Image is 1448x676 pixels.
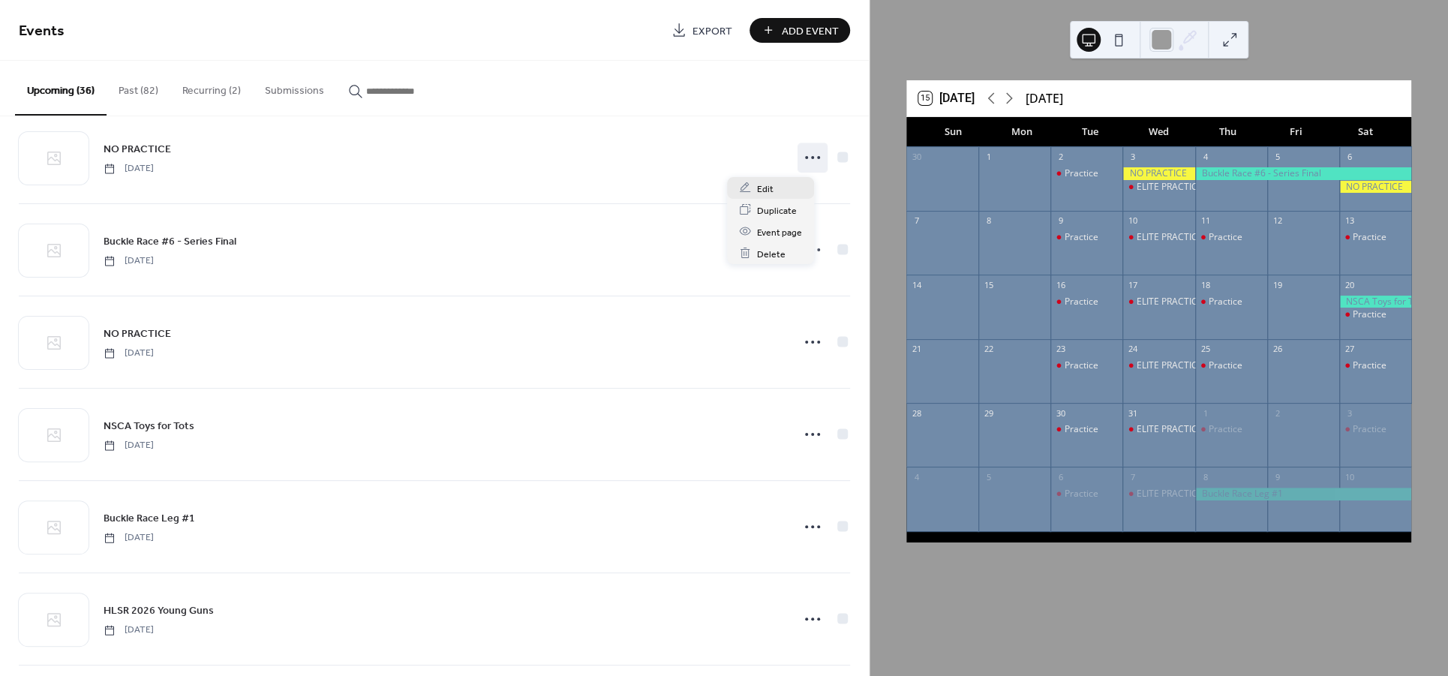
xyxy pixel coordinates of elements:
[1055,279,1066,290] div: 16
[104,509,195,527] a: Buckle Race Leg #1
[1200,215,1211,227] div: 11
[1050,488,1122,500] div: Practice
[911,215,922,227] div: 7
[104,254,154,268] span: [DATE]
[918,117,987,147] div: Sun
[1055,344,1066,355] div: 23
[1209,231,1242,244] div: Practice
[1064,359,1098,372] div: Practice
[1136,423,1202,436] div: ELITE PRACTICE
[19,17,65,46] span: Events
[983,215,994,227] div: 8
[170,61,253,114] button: Recurring (2)
[1136,488,1202,500] div: ELITE PRACTICE
[1344,344,1355,355] div: 27
[1272,215,1283,227] div: 12
[1200,471,1211,482] div: 8
[104,142,171,158] span: NO PRACTICE
[757,224,802,240] span: Event page
[750,18,850,43] button: Add Event
[1050,231,1122,244] div: Practice
[1050,423,1122,436] div: Practice
[1136,296,1202,308] div: ELITE PRACTICE
[1127,215,1138,227] div: 10
[104,531,154,545] span: [DATE]
[1136,231,1202,244] div: ELITE PRACTICE
[911,344,922,355] div: 21
[1122,296,1194,308] div: ELITE PRACTICE
[1344,152,1355,163] div: 6
[1339,359,1411,372] div: Practice
[1272,407,1283,419] div: 2
[660,18,744,43] a: Export
[104,162,154,176] span: [DATE]
[911,279,922,290] div: 14
[1064,423,1098,436] div: Practice
[911,152,922,163] div: 30
[1344,471,1355,482] div: 10
[1193,117,1262,147] div: Thu
[253,61,336,114] button: Submissions
[1064,167,1098,180] div: Practice
[1122,167,1194,180] div: NO PRACTICE
[1122,359,1194,372] div: ELITE PRACTICE
[104,347,154,360] span: [DATE]
[1127,407,1138,419] div: 31
[1200,279,1211,290] div: 18
[1064,296,1098,308] div: Practice
[1050,167,1122,180] div: Practice
[1055,215,1066,227] div: 9
[983,152,994,163] div: 1
[1122,423,1194,436] div: ELITE PRACTICE
[782,23,839,39] span: Add Event
[15,61,107,116] button: Upcoming (36)
[1272,279,1283,290] div: 19
[983,279,994,290] div: 15
[1122,488,1194,500] div: ELITE PRACTICE
[1050,359,1122,372] div: Practice
[1272,152,1283,163] div: 5
[1127,152,1138,163] div: 3
[1127,279,1138,290] div: 17
[1122,231,1194,244] div: ELITE PRACTICE
[911,471,922,482] div: 4
[1353,308,1386,321] div: Practice
[1272,344,1283,355] div: 26
[1055,471,1066,482] div: 6
[1330,117,1399,147] div: Sat
[1262,117,1331,147] div: Fri
[1339,296,1411,308] div: NSCA Toys for Tots
[983,407,994,419] div: 29
[1344,407,1355,419] div: 3
[1200,407,1211,419] div: 1
[1050,296,1122,308] div: Practice
[1339,231,1411,244] div: Practice
[104,234,236,250] span: Buckle Race #6 - Series Final
[104,602,214,619] a: HLSR 2026 Young Guns
[987,117,1056,147] div: Mon
[1056,117,1125,147] div: Tue
[1353,359,1386,372] div: Practice
[1122,181,1194,194] div: ELITE PRACTICE
[1209,296,1242,308] div: Practice
[1339,423,1411,436] div: Practice
[1344,279,1355,290] div: 20
[107,61,170,114] button: Past (82)
[104,603,214,619] span: HLSR 2026 Young Guns
[1209,423,1242,436] div: Practice
[1200,152,1211,163] div: 4
[1125,117,1194,147] div: Wed
[983,344,994,355] div: 22
[1055,152,1066,163] div: 2
[104,511,195,527] span: Buckle Race Leg #1
[1344,215,1355,227] div: 13
[1209,359,1242,372] div: Practice
[1127,471,1138,482] div: 7
[1064,231,1098,244] div: Practice
[1353,231,1386,244] div: Practice
[983,471,994,482] div: 5
[1195,359,1267,372] div: Practice
[1064,488,1098,500] div: Practice
[1339,181,1411,194] div: NO PRACTICE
